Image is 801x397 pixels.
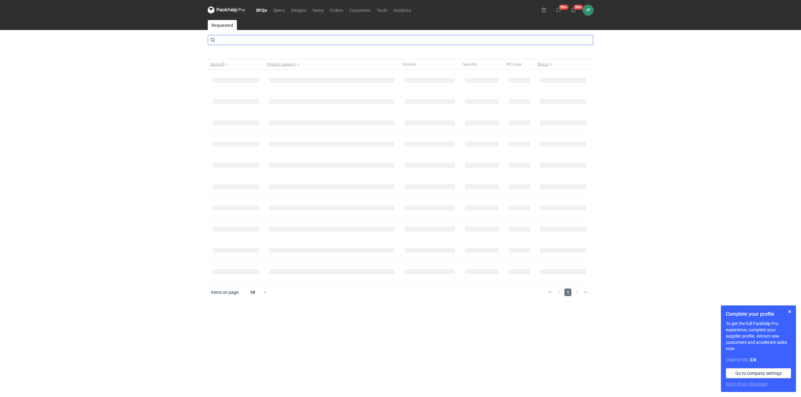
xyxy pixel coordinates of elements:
a: Designs [288,6,309,14]
span: Product category [267,62,296,67]
span: 1 [564,289,571,296]
a: Orders [327,6,346,14]
button: Status [535,59,591,69]
a: RFQs [253,6,270,14]
button: Don’t show this again [726,381,768,387]
button: 99+ [554,5,564,15]
strong: 2 / 8 [750,357,756,362]
span: Quantity [462,62,477,67]
button: Quote ID [208,59,264,69]
h1: Complete your profile [726,310,791,318]
a: Tools [374,6,390,14]
button: Skip for now [786,308,793,315]
span: Variants [402,62,416,67]
div: 10 [242,288,263,297]
a: Analytics [390,6,414,14]
a: Requested [208,20,237,30]
a: Customers [346,6,374,14]
svg: Packhelp Pro [208,6,245,14]
p: To get the full Packhelp Pro experience, complete your supplier profile. Attract new customers an... [726,320,791,352]
span: Items on page [211,289,238,295]
a: Specs [270,6,288,14]
button: 99+ [568,5,578,15]
span: Status [538,62,548,67]
button: Product category [264,59,400,69]
div: Justyna Powała [583,5,593,15]
button: JP [583,5,593,15]
span: Quote ID [210,62,225,67]
a: Go to company settings [726,368,791,378]
span: RFQ type [506,62,521,67]
div: Completed: [726,357,791,363]
a: Items [309,6,327,14]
